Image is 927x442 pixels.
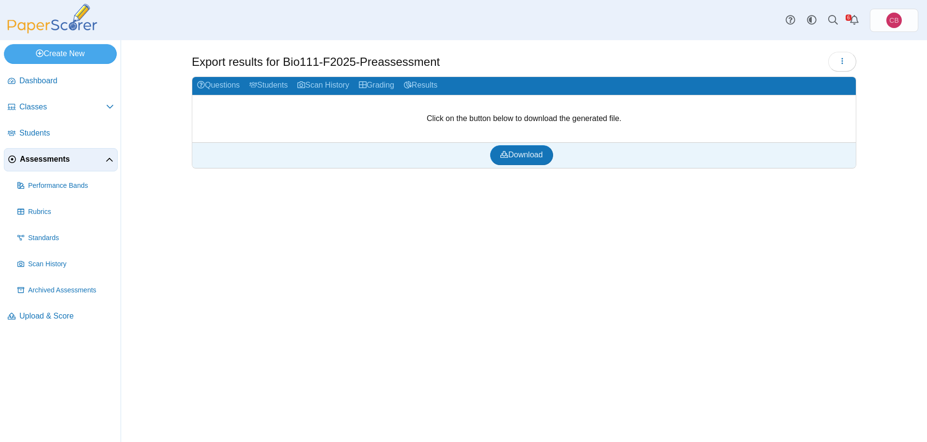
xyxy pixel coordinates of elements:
[4,305,118,328] a: Upload & Score
[889,17,898,24] span: Canisius Biology
[500,151,542,159] span: Download
[28,286,114,295] span: Archived Assessments
[4,96,118,119] a: Classes
[192,54,440,70] h1: Export results for Bio111-F2025-Preassessment
[4,122,118,145] a: Students
[19,102,106,112] span: Classes
[192,95,856,142] div: Click on the button below to download the generated file.
[14,253,118,276] a: Scan History
[844,10,865,31] a: Alerts
[20,154,106,165] span: Assessments
[28,181,114,191] span: Performance Bands
[14,200,118,224] a: Rubrics
[490,145,553,165] a: Download
[192,77,245,95] a: Questions
[354,77,399,95] a: Grading
[28,259,114,269] span: Scan History
[28,233,114,243] span: Standards
[14,174,118,198] a: Performance Bands
[245,77,293,95] a: Students
[19,311,114,321] span: Upload & Score
[14,227,118,250] a: Standards
[4,4,101,33] img: PaperScorer
[28,207,114,217] span: Rubrics
[399,77,442,95] a: Results
[19,76,114,86] span: Dashboard
[19,128,114,138] span: Students
[4,44,117,63] a: Create New
[870,9,918,32] a: Canisius Biology
[4,70,118,93] a: Dashboard
[4,148,118,171] a: Assessments
[293,77,354,95] a: Scan History
[14,279,118,302] a: Archived Assessments
[4,27,101,35] a: PaperScorer
[886,13,902,28] span: Canisius Biology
